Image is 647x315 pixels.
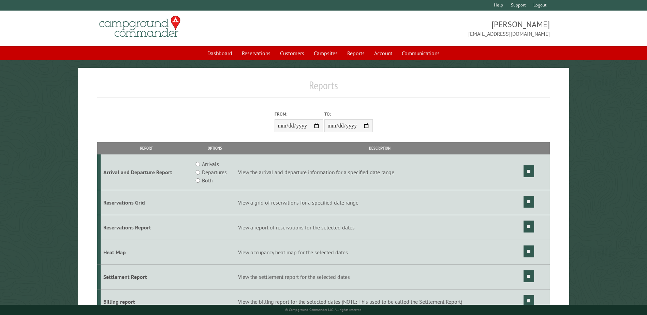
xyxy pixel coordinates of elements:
small: © Campground Commander LLC. All rights reserved. [285,307,362,312]
label: Both [202,176,212,184]
a: Reservations [238,47,275,60]
th: Report [101,142,192,154]
td: Heat Map [101,240,192,265]
th: Description [237,142,523,154]
a: Communications [398,47,444,60]
a: Campsites [310,47,342,60]
label: Arrivals [202,160,219,168]
td: Billing report [101,289,192,314]
label: To: [324,111,373,117]
span: [PERSON_NAME] [EMAIL_ADDRESS][DOMAIN_NAME] [324,19,550,38]
a: Reports [343,47,369,60]
label: From: [275,111,323,117]
td: Settlement Report [101,265,192,289]
td: View a grid of reservations for a specified date range [237,190,523,215]
td: View occupancy heat map for the selected dates [237,240,523,265]
h1: Reports [97,79,549,97]
td: Reservations Report [101,215,192,240]
label: Departures [202,168,227,176]
td: View the settlement report for the selected dates [237,265,523,289]
a: Dashboard [203,47,236,60]
img: Campground Commander [97,13,182,40]
td: View the arrival and departure information for a specified date range [237,154,523,190]
th: Options [192,142,237,154]
td: View the billing report for the selected dates (NOTE: This used to be called the Settlement Report) [237,289,523,314]
td: Arrival and Departure Report [101,154,192,190]
a: Customers [276,47,308,60]
a: Account [370,47,396,60]
td: Reservations Grid [101,190,192,215]
td: View a report of reservations for the selected dates [237,215,523,240]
